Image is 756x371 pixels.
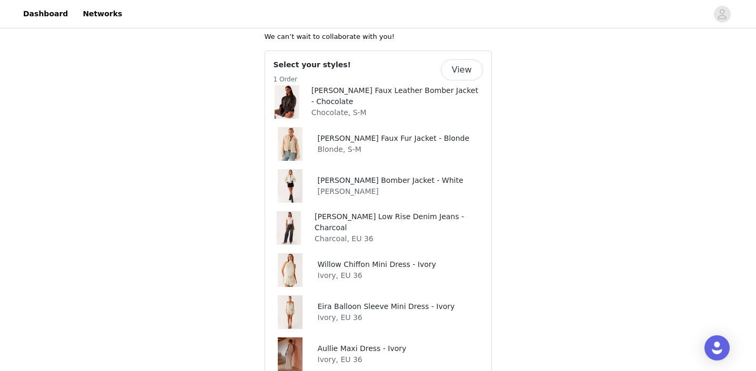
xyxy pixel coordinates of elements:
[318,343,407,354] h4: Aullie Maxi Dress - Ivory
[704,335,730,360] div: Open Intercom Messenger
[76,2,128,26] a: Networks
[278,337,302,371] img: Aullie Maxi Dress - Ivory
[315,211,482,233] h4: [PERSON_NAME] Low Rise Denim Jeans - Charcoal
[311,107,483,118] p: Chocolate, S-M
[717,6,727,23] div: avatar
[318,301,455,312] h4: Eira Balloon Sleeve Mini Dress - Ivory
[278,253,302,287] img: Willow Chiffon Mini Dress - Ivory
[277,211,301,245] img: Keanna Low Rise Denim Jeans - Charcoal
[318,133,470,144] h4: [PERSON_NAME] Faux Fur Jacket - Blonde
[275,85,299,119] img: Lula Faux Leather Bomber Jacket - Chocolate
[274,59,351,70] h4: Select your styles!
[265,32,492,42] p: We can’t wait to collaborate with you!
[318,312,455,323] p: Ivory, EU 36
[318,259,436,270] h4: Willow Chiffon Mini Dress - Ivory
[311,85,483,107] h4: [PERSON_NAME] Faux Leather Bomber Jacket - Chocolate
[318,354,407,365] p: Ivory, EU 36
[278,295,302,329] img: Eira Balloon Sleeve Mini Dress - Ivory
[441,59,483,80] button: View
[17,2,74,26] a: Dashboard
[318,144,470,155] p: Blonde, S-M
[278,169,302,203] img: Reese Bomber Jacket - White
[318,175,463,186] h4: [PERSON_NAME] Bomber Jacket - White
[318,270,436,281] p: Ivory, EU 36
[278,127,302,161] img: Naylor Faux Fur Jacket - Blonde
[315,233,482,244] p: Charcoal, EU 36
[274,75,351,84] h5: 1 Order
[318,186,463,197] p: [PERSON_NAME]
